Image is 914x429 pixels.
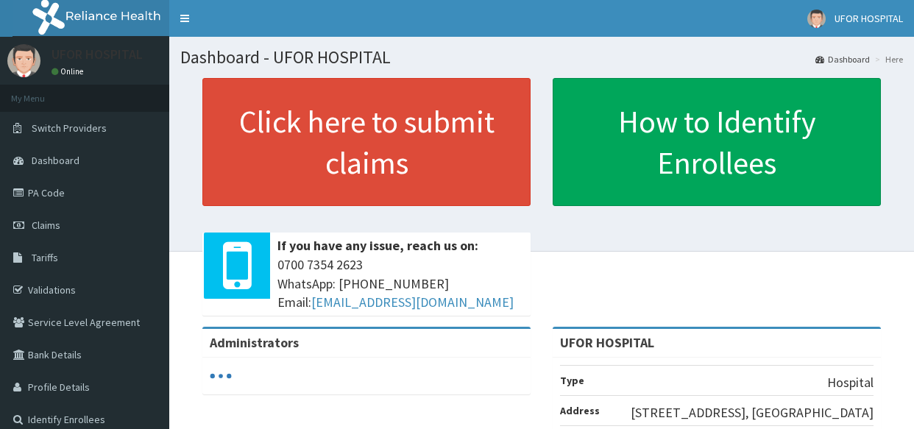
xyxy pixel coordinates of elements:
p: Hospital [827,373,874,392]
b: Type [560,374,584,387]
b: Administrators [210,334,299,351]
b: If you have any issue, reach us on: [277,237,478,254]
p: [STREET_ADDRESS], [GEOGRAPHIC_DATA] [631,403,874,422]
a: Dashboard [815,53,870,65]
span: UFOR HOSPITAL [835,12,903,25]
svg: audio-loading [210,365,232,387]
span: Switch Providers [32,121,107,135]
span: 0700 7354 2623 WhatsApp: [PHONE_NUMBER] Email: [277,255,523,312]
a: Online [52,66,87,77]
a: How to Identify Enrollees [553,78,881,206]
span: Claims [32,219,60,232]
a: [EMAIL_ADDRESS][DOMAIN_NAME] [311,294,514,311]
img: User Image [7,44,40,77]
img: User Image [807,10,826,28]
span: Dashboard [32,154,79,167]
span: Tariffs [32,251,58,264]
strong: UFOR HOSPITAL [560,334,654,351]
a: Click here to submit claims [202,78,531,206]
p: UFOR HOSPITAL [52,48,143,61]
b: Address [560,404,600,417]
h1: Dashboard - UFOR HOSPITAL [180,48,903,67]
li: Here [871,53,903,65]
